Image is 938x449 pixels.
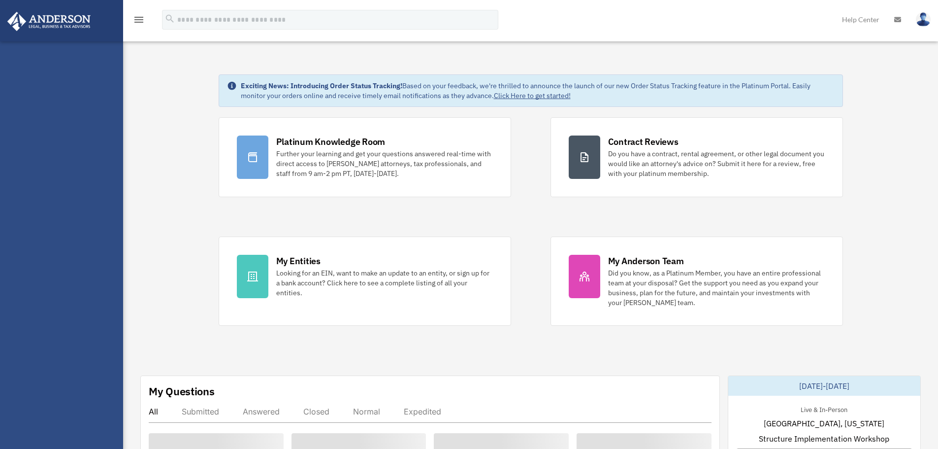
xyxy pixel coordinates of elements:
[219,237,511,326] a: My Entities Looking for an EIN, want to make an update to an entity, or sign up for a bank accoun...
[219,117,511,197] a: Platinum Knowledge Room Further your learning and get your questions answered real-time with dire...
[353,407,380,416] div: Normal
[728,376,920,396] div: [DATE]-[DATE]
[793,404,855,414] div: Live & In-Person
[133,14,145,26] i: menu
[276,268,493,298] div: Looking for an EIN, want to make an update to an entity, or sign up for a bank account? Click her...
[241,81,835,101] div: Based on your feedback, we're thrilled to announce the launch of our new Order Status Tracking fe...
[241,81,402,90] strong: Exciting News: Introducing Order Status Tracking!
[404,407,441,416] div: Expedited
[149,384,215,399] div: My Questions
[133,17,145,26] a: menu
[276,136,386,148] div: Platinum Knowledge Room
[494,91,571,100] a: Click Here to get started!
[759,433,889,445] span: Structure Implementation Workshop
[764,417,884,429] span: [GEOGRAPHIC_DATA], [US_STATE]
[243,407,280,416] div: Answered
[182,407,219,416] div: Submitted
[149,407,158,416] div: All
[608,255,684,267] div: My Anderson Team
[4,12,94,31] img: Anderson Advisors Platinum Portal
[276,149,493,178] div: Further your learning and get your questions answered real-time with direct access to [PERSON_NAM...
[916,12,931,27] img: User Pic
[164,13,175,24] i: search
[608,149,825,178] div: Do you have a contract, rental agreement, or other legal document you would like an attorney's ad...
[303,407,329,416] div: Closed
[608,136,679,148] div: Contract Reviews
[550,237,843,326] a: My Anderson Team Did you know, as a Platinum Member, you have an entire professional team at your...
[608,268,825,308] div: Did you know, as a Platinum Member, you have an entire professional team at your disposal? Get th...
[550,117,843,197] a: Contract Reviews Do you have a contract, rental agreement, or other legal document you would like...
[276,255,321,267] div: My Entities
